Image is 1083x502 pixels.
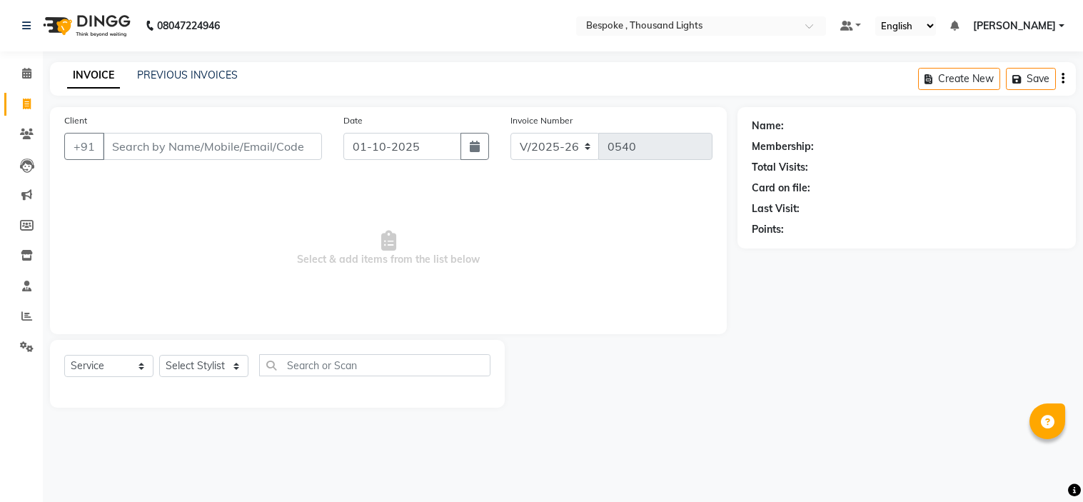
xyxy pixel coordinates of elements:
[752,139,814,154] div: Membership:
[752,201,800,216] div: Last Visit:
[343,114,363,127] label: Date
[64,177,712,320] span: Select & add items from the list below
[752,119,784,134] div: Name:
[103,133,322,160] input: Search by Name/Mobile/Email/Code
[64,114,87,127] label: Client
[752,181,810,196] div: Card on file:
[973,19,1056,34] span: [PERSON_NAME]
[67,63,120,89] a: INVOICE
[157,6,220,46] b: 08047224946
[1006,68,1056,90] button: Save
[259,354,490,376] input: Search or Scan
[36,6,134,46] img: logo
[752,160,808,175] div: Total Visits:
[1023,445,1069,488] iframe: chat widget
[510,114,573,127] label: Invoice Number
[64,133,104,160] button: +91
[137,69,238,81] a: PREVIOUS INVOICES
[918,68,1000,90] button: Create New
[752,222,784,237] div: Points:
